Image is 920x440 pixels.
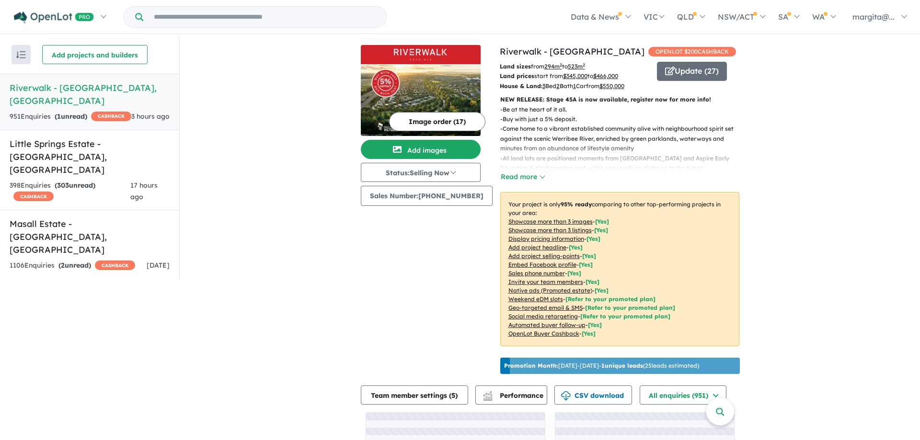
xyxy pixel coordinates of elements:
[586,278,599,285] span: [ Yes ]
[500,62,650,71] p: from
[582,330,596,337] span: [Yes]
[500,46,644,57] a: Riverwalk - [GEOGRAPHIC_DATA]
[583,62,585,68] sup: 2
[554,385,632,405] button: CSV download
[582,252,596,259] span: [ Yes ]
[657,62,727,81] button: Update (27)
[361,45,481,136] a: Riverwalk - Werribee LogoRiverwalk - Werribee
[10,217,170,256] h5: Masall Estate - [GEOGRAPHIC_DATA] , [GEOGRAPHIC_DATA]
[10,137,170,176] h5: Little Springs Estate - [GEOGRAPHIC_DATA] , [GEOGRAPHIC_DATA]
[500,154,747,183] p: - All land lots are positioned moments from [GEOGRAPHIC_DATA] and Aspire Early Education & Kinder...
[130,181,158,201] span: 17 hours ago
[13,192,54,201] span: CASHBACK
[145,7,384,27] input: Try estate name, suburb, builder or developer
[648,47,736,56] span: OPENLOT $ 200 CASHBACK
[500,71,650,81] p: start from
[484,391,543,400] span: Performance
[361,140,481,159] button: Add images
[91,112,131,121] span: CASHBACK
[61,261,65,270] span: 2
[563,72,587,79] u: $ 345,000
[588,321,602,328] span: [Yes]
[55,112,87,121] strong: ( unread)
[500,105,747,114] p: - Be at the heart of it all.
[16,51,26,58] img: sort.svg
[508,226,592,234] u: Showcase more than 3 listings
[57,112,61,121] span: 1
[580,313,670,320] span: [Refer to your promoted plan]
[556,82,560,90] u: 2
[569,244,583,251] span: [ Yes ]
[544,63,562,70] u: 294 m
[500,81,650,91] p: Bed Bath Car from
[500,72,534,79] b: Land prices
[483,391,492,396] img: line-chart.svg
[42,45,148,64] button: Add projects and builders
[57,181,69,190] span: 303
[560,62,562,68] sup: 2
[595,218,609,225] span: [ Yes ]
[508,321,586,328] u: Automated buyer follow-up
[10,180,130,203] div: 398 Enquir ies
[451,391,455,400] span: 5
[640,385,726,405] button: All enquiries (951)
[508,244,566,251] u: Add project headline
[585,304,675,311] span: [Refer to your promoted plan]
[361,163,481,182] button: Status:Selling Now
[361,385,468,405] button: Team member settings (5)
[573,82,576,90] u: 1
[542,82,545,90] u: 3
[500,124,747,153] p: - Come home to a vibrant established community alive with neighbourhood spirit set against the sc...
[561,201,592,208] b: 95 % ready
[147,261,170,270] span: [DATE]
[508,313,578,320] u: Social media retargeting
[595,287,609,294] span: [Yes]
[508,270,565,277] u: Sales phone number
[10,81,170,107] h5: Riverwalk - [GEOGRAPHIC_DATA] , [GEOGRAPHIC_DATA]
[361,186,493,206] button: Sales Number:[PHONE_NUMBER]
[389,112,485,131] button: Image order (17)
[10,260,135,271] div: 1106 Enquir ies
[587,72,618,79] span: to
[14,11,94,23] img: Openlot PRO Logo White
[500,82,542,90] b: House & Land:
[561,391,571,401] img: download icon
[475,385,547,405] button: Performance
[58,261,91,270] strong: ( unread)
[55,181,95,190] strong: ( unread)
[10,111,131,123] div: 951 Enquir ies
[508,330,579,337] u: OpenLot Buyer Cashback
[365,49,477,60] img: Riverwalk - Werribee Logo
[567,270,581,277] span: [ Yes ]
[500,171,545,182] button: Read more
[500,114,747,124] p: - Buy with just a 5% deposit.
[586,235,600,242] span: [ Yes ]
[562,63,585,70] span: to
[599,82,624,90] u: $ 550,000
[508,218,593,225] u: Showcase more than 3 images
[852,12,895,22] span: margita@...
[593,72,618,79] u: $ 466,000
[508,261,576,268] u: Embed Facebook profile
[500,95,739,104] p: NEW RELEASE: Stage 45A is now available, register now for more info!
[594,226,608,234] span: [ Yes ]
[95,260,135,270] span: CASHBACK
[579,261,593,268] span: [ Yes ]
[565,295,655,303] span: [Refer to your promoted plan]
[601,362,643,369] b: 1 unique leads
[508,235,584,242] u: Display pricing information
[568,63,585,70] u: 523 m
[508,252,580,259] u: Add project selling-points
[361,64,481,136] img: Riverwalk - Werribee
[508,295,563,303] u: Weekend eDM slots
[504,361,699,370] p: [DATE] - [DATE] - ( 25 leads estimated)
[483,394,493,400] img: bar-chart.svg
[500,192,739,346] p: Your project is only comparing to other top-performing projects in your area: - - - - - - - - - -...
[500,63,531,70] b: Land sizes
[508,278,583,285] u: Invite your team members
[508,304,583,311] u: Geo-targeted email & SMS
[131,112,170,121] span: 3 hours ago
[508,287,592,294] u: Native ads (Promoted estate)
[504,362,558,369] b: Promotion Month:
